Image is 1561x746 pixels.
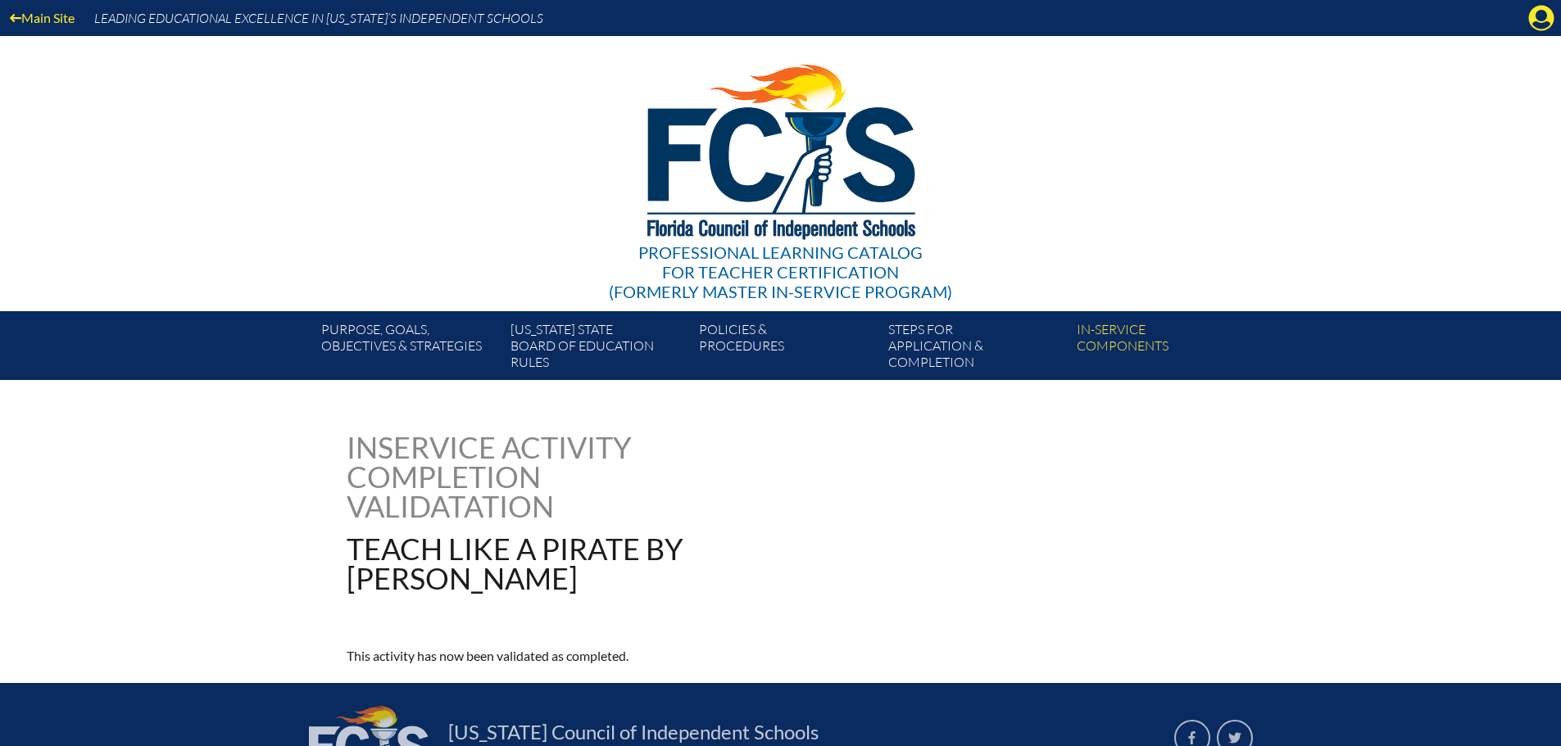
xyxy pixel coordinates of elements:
a: [US_STATE] Council of Independent Schools [442,719,825,745]
div: Professional Learning Catalog (formerly Master In-service Program) [609,242,952,301]
svg: Manage account [1528,5,1554,31]
a: Professional Learning Catalog for Teacher Certification(formerly Master In-service Program) [602,33,959,305]
a: In-servicecomponents [1070,318,1259,380]
img: FCISlogo221.eps [611,36,950,260]
a: Main Site [3,7,81,29]
a: Purpose, goals,objectives & strategies [315,318,503,380]
a: Steps forapplication & completion [882,318,1070,380]
a: [US_STATE] StateBoard of Education rules [504,318,692,380]
a: Policies &Procedures [692,318,881,380]
h1: Inservice Activity Completion Validatation [347,432,677,521]
h1: Teach Like a Pirate by [PERSON_NAME] [347,534,885,593]
span: for Teacher Certification [662,262,899,282]
p: This activity has now been validated as completed. [347,645,923,667]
